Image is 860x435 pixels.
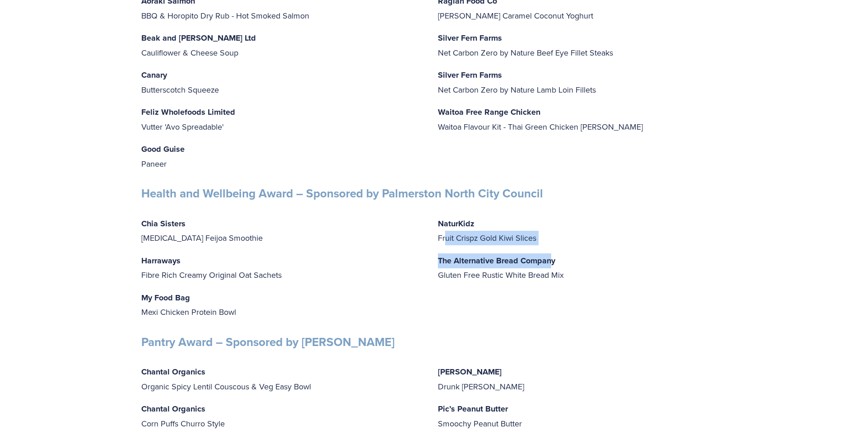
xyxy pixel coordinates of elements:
[141,185,543,202] strong: Health and Wellbeing Award – Sponsored by Palmerston North City Council
[141,69,167,81] strong: Canary
[141,402,423,430] p: Corn Puffs Churro Style
[141,290,423,319] p: Mexi Chicken Protein Bowl
[141,218,186,229] strong: Chia Sisters
[438,255,555,267] strong: The Alternative Bread Company
[141,32,256,44] strong: Beak and [PERSON_NAME] Ltd
[438,106,540,118] strong: Waitoa Free Range Chicken
[141,216,423,245] p: [MEDICAL_DATA] Feijoa Smoothie
[141,333,395,351] strong: Pantry Award – Sponsored by [PERSON_NAME]
[438,253,719,282] p: Gluten Free Rustic White Bread Mix
[438,69,502,81] strong: Silver Fern Farms
[141,365,423,393] p: Organic Spicy Lentil Couscous & Veg Easy Bowl
[141,143,185,155] strong: Good Guise
[438,68,719,97] p: Net Carbon Zero by Nature Lamb Loin Fillets
[438,365,719,393] p: Drunk [PERSON_NAME]
[141,403,205,415] strong: Chantal Organics
[141,253,423,282] p: Fibre Rich Creamy Original Oat Sachets
[141,366,205,378] strong: Chantal Organics
[141,292,190,304] strong: My Food Bag
[141,31,423,60] p: Cauliflower & Cheese Soup
[438,366,502,378] strong: [PERSON_NAME]
[438,216,719,245] p: Fruit Crispz Gold Kiwi Slices
[141,106,235,118] strong: Feliz Wholefoods Limited
[438,105,719,134] p: Waitoa Flavour Kit - Thai Green Chicken [PERSON_NAME]
[141,68,423,97] p: Butterscotch Squeeze
[438,32,502,44] strong: Silver Fern Farms
[141,105,423,134] p: Vutter 'Avo Spreadable'
[438,402,719,430] p: Smoochy Peanut Butter
[141,142,423,171] p: Paneer
[141,255,181,267] strong: Harraways
[438,31,719,60] p: Net Carbon Zero by Nature Beef Eye Fillet Steaks
[438,218,474,229] strong: NaturKidz
[438,403,508,415] strong: Pic’s Peanut Butter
